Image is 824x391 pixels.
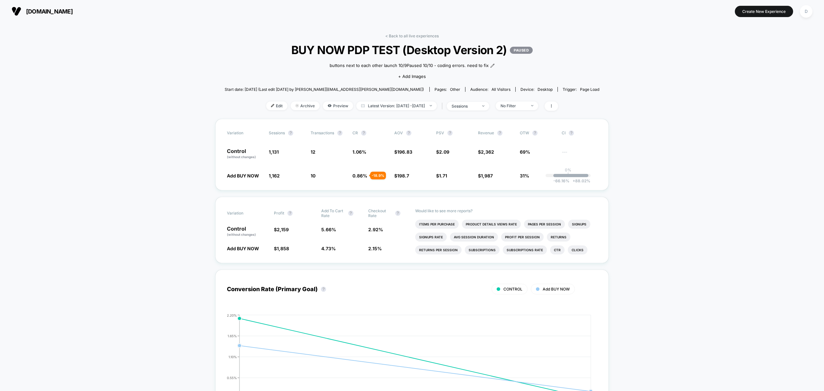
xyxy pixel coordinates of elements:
[520,173,529,178] span: 31%
[735,6,793,17] button: Create New Experience
[478,130,494,135] span: Revenue
[348,211,353,216] button: ?
[321,227,336,232] span: 5.66 %
[397,149,412,155] span: 196.83
[450,87,460,92] span: other
[569,130,574,136] button: ?
[321,246,336,251] span: 4.73 %
[492,87,510,92] span: All Visitors
[394,173,409,178] span: $
[435,87,460,92] div: Pages:
[398,74,426,79] span: + Add Images
[370,172,386,179] div: - 18.9 %
[295,104,299,107] img: end
[227,173,259,178] span: Add BUY NOW
[361,130,366,136] button: ?
[440,101,447,111] span: |
[227,246,259,251] span: Add BUY NOW
[397,173,409,178] span: 198.7
[532,130,538,136] button: ?
[227,130,262,136] span: Variation
[798,5,814,18] button: D
[385,33,439,38] a: < Back to all live experiences
[447,130,453,136] button: ?
[269,173,280,178] span: 1,162
[470,87,510,92] div: Audience:
[573,178,575,183] span: +
[274,211,284,215] span: Profit
[478,173,493,178] span: $
[330,62,489,69] span: buttons next to each other launch 10/9﻿Paused 10/10 - coding errors. need to fix
[356,101,437,110] span: Latest Version: [DATE] - [DATE]
[415,233,447,242] li: Signups Rate
[501,233,544,242] li: Profit Per Session
[452,104,477,109] div: sessions
[503,245,547,254] li: Subscriptions Rate
[321,208,345,218] span: Add To Cart Rate
[550,245,565,254] li: Ctr
[271,104,274,107] img: edit
[287,211,293,216] button: ?
[274,246,289,251] span: $
[520,130,555,136] span: OTW
[481,149,494,155] span: 2,362
[580,87,599,92] span: Page Load
[439,149,449,155] span: 2.09
[368,208,392,218] span: Checkout Rate
[415,208,597,213] p: Would like to see more reports?
[538,87,553,92] span: desktop
[323,101,353,110] span: Preview
[227,155,256,159] span: (without changes)
[515,87,557,92] span: Device:
[553,178,569,183] span: -66.16 %
[10,6,75,16] button: [DOMAIN_NAME]
[436,130,444,135] span: PSV
[228,334,237,338] tspan: 1.65%
[277,227,289,232] span: 2,159
[510,47,533,54] p: PAUSED
[352,130,358,135] span: CR
[543,287,570,291] span: Add BUY NOW
[568,245,587,254] li: Clicks
[227,233,256,236] span: (without changes)
[274,227,289,232] span: $
[415,220,459,229] li: Items Per Purchase
[225,87,424,92] span: Start date: [DATE] (Last edit [DATE] by [PERSON_NAME][EMAIL_ADDRESS][PERSON_NAME][DOMAIN_NAME])
[26,8,73,15] span: [DOMAIN_NAME]
[520,149,530,155] span: 69%
[800,5,812,18] div: D
[547,233,570,242] li: Returns
[352,173,367,178] span: 0.86 %
[501,103,526,108] div: No Filter
[368,227,383,232] span: 2.92 %
[524,220,565,229] li: Pages Per Session
[436,149,449,155] span: $
[482,105,484,107] img: end
[352,149,366,155] span: 1.06 %
[439,173,447,178] span: 1.71
[368,246,382,251] span: 2.15 %
[227,148,262,159] p: Control
[531,105,533,106] img: end
[321,287,326,292] button: ?
[12,6,21,16] img: Visually logo
[311,130,334,135] span: Transactions
[563,87,599,92] div: Trigger:
[311,173,315,178] span: 10
[395,211,400,216] button: ?
[394,149,412,155] span: $
[361,104,365,107] img: calendar
[567,172,569,177] p: |
[227,313,237,317] tspan: 2.20%
[481,173,493,178] span: 1,987
[436,173,447,178] span: $
[406,130,411,136] button: ?
[266,101,287,110] span: Edit
[462,220,521,229] li: Product Details Views Rate
[243,43,581,57] span: BUY NOW PDP TEST (Desktop Version 2)
[565,167,571,172] p: 0%
[227,376,237,379] tspan: 0.55%
[465,245,500,254] li: Subscriptions
[291,101,320,110] span: Archive
[227,208,262,218] span: Variation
